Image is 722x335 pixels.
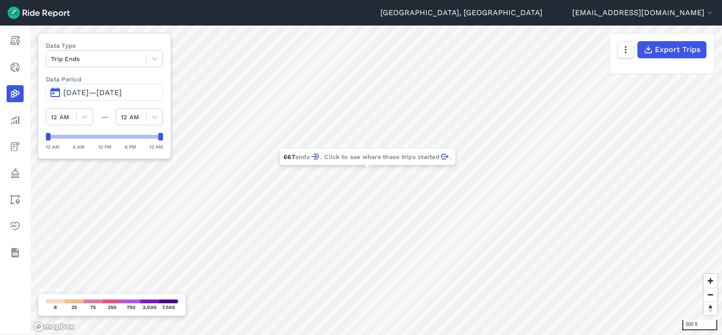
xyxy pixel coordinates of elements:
button: Reset bearing to north [704,301,717,315]
button: Export Trips [637,41,706,58]
a: Fees [7,138,24,155]
div: 6 AM [73,142,85,151]
button: Zoom in [704,274,717,288]
a: Realtime [7,59,24,76]
label: Data Period [46,75,163,84]
a: [GEOGRAPHIC_DATA], [GEOGRAPHIC_DATA] [380,7,542,18]
div: — [93,111,116,123]
a: Datasets [7,244,24,261]
a: Health [7,218,24,235]
a: Mapbox logo [33,321,75,332]
a: Report [7,32,24,49]
canvas: Map [30,26,722,335]
span: Export Trips [655,44,700,55]
img: Ride Report [8,7,70,19]
a: Areas [7,191,24,208]
span: [DATE]—[DATE] [63,88,122,97]
div: 12 AM [149,142,163,151]
div: 12 PM [98,142,112,151]
button: [EMAIL_ADDRESS][DOMAIN_NAME] [572,7,714,18]
a: Analyze [7,112,24,129]
a: Policy [7,165,24,182]
button: [DATE]—[DATE] [46,84,163,101]
div: 6 PM [125,142,136,151]
div: 12 AM [46,142,60,151]
div: 500 ft [682,320,717,330]
a: Heatmaps [7,85,24,102]
button: Zoom out [704,288,717,301]
label: Data Type [46,41,163,50]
